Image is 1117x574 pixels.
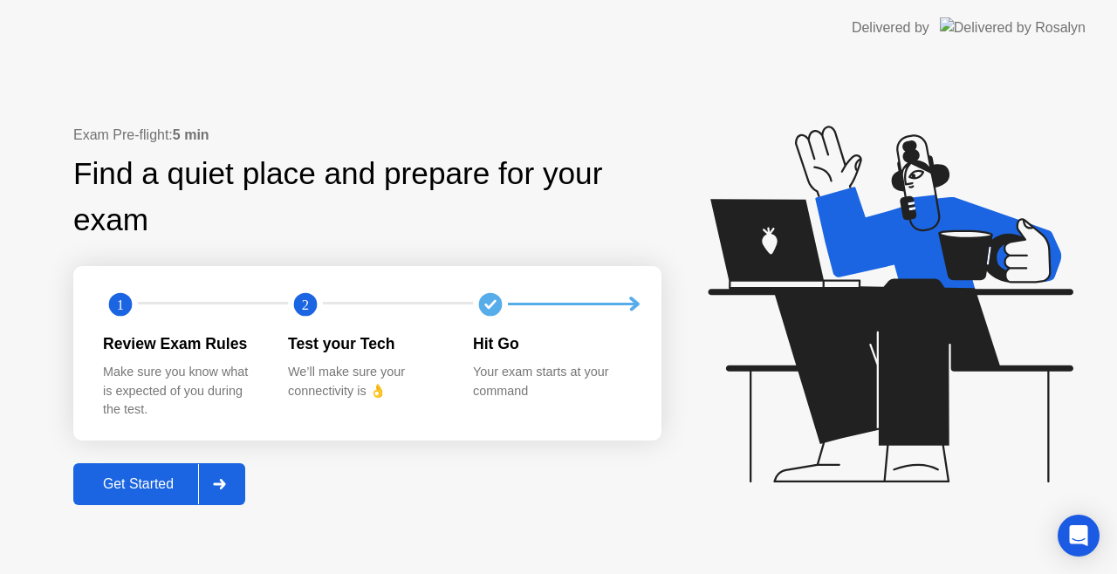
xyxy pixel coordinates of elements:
[103,363,260,420] div: Make sure you know what is expected of you during the test.
[302,296,309,312] text: 2
[940,17,1086,38] img: Delivered by Rosalyn
[288,363,445,400] div: We’ll make sure your connectivity is 👌
[473,332,630,355] div: Hit Go
[73,125,661,146] div: Exam Pre-flight:
[117,296,124,312] text: 1
[103,332,260,355] div: Review Exam Rules
[473,363,630,400] div: Your exam starts at your command
[73,463,245,505] button: Get Started
[173,127,209,142] b: 5 min
[852,17,929,38] div: Delivered by
[79,476,198,492] div: Get Started
[1058,515,1100,557] div: Open Intercom Messenger
[288,332,445,355] div: Test your Tech
[73,151,661,243] div: Find a quiet place and prepare for your exam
